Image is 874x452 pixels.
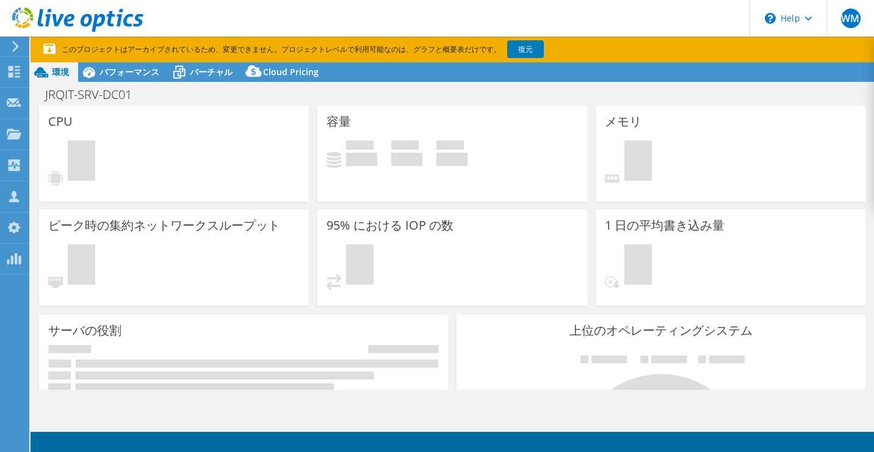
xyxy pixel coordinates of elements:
[48,115,73,128] h3: CPU
[52,66,69,78] span: 環境
[68,140,95,184] span: 保留中
[327,115,351,128] h3: 容量
[190,66,233,78] span: バーチャル
[346,153,377,166] h4: 0 GiB
[263,66,319,78] span: Cloud Pricing
[624,140,652,184] span: 保留中
[436,153,468,166] h4: 0 GiB
[346,140,374,153] span: 使用済み
[99,66,159,78] span: パフォーマンス
[48,219,280,232] h3: ピーク時の集約ネットワークスループット
[40,88,151,101] h1: JRQIT-SRV-DC01
[466,324,856,337] h3: 上位のオペレーティングシステム
[43,43,641,56] p: このプロジェクトはアーカイブされているため、変更できません。プロジェクトレベルで利用可能なのは、グラフと概要表だけです。
[327,219,453,232] h3: 95% における IOP の数
[605,219,724,232] h3: 1 日の平均書き込み量
[765,13,776,24] svg: \n
[841,9,861,28] span: WM
[507,40,544,58] a: 復元
[436,140,464,153] span: 合計
[391,153,422,166] h4: 0 GiB
[605,115,641,128] h3: メモリ
[624,244,652,288] span: 保留中
[391,140,419,153] span: 空き
[68,244,95,288] span: 保留中
[346,244,374,288] span: 保留中
[48,324,121,337] h3: サーバの役割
